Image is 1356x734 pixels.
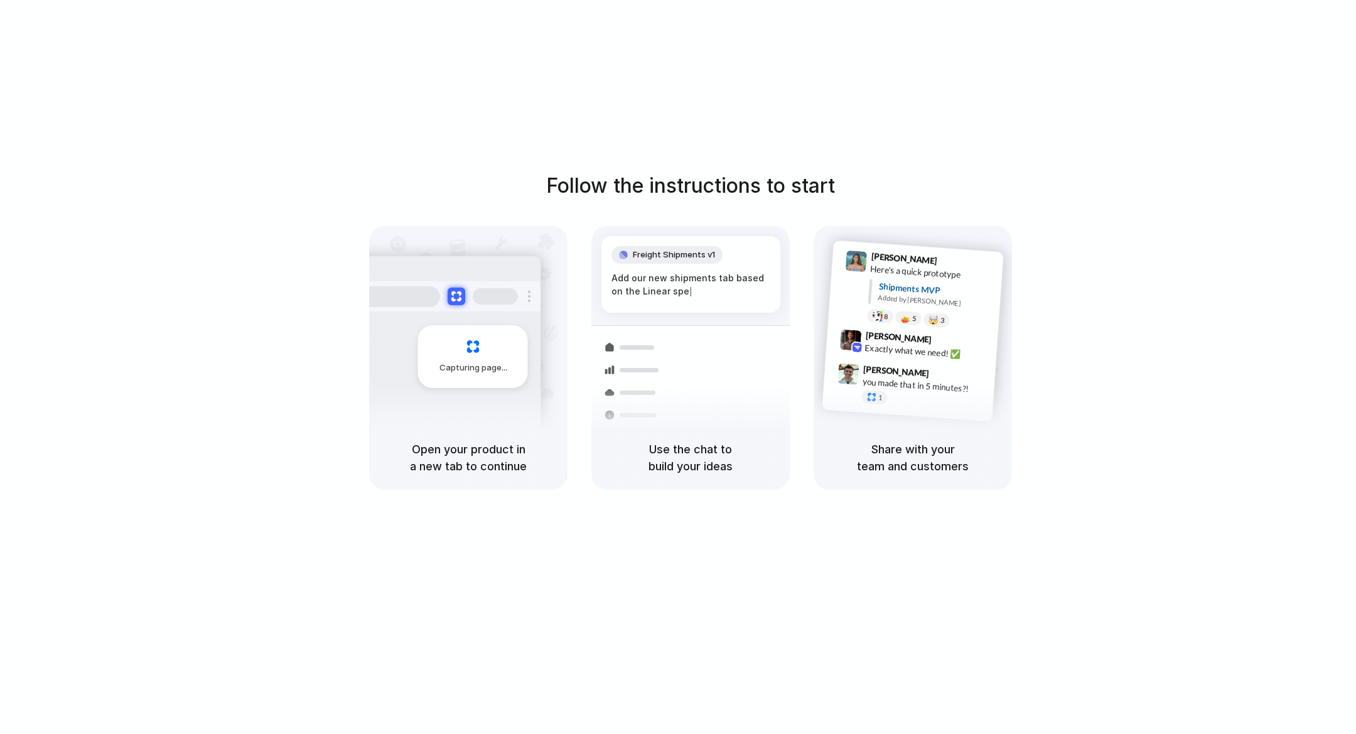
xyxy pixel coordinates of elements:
[863,362,930,380] span: [PERSON_NAME]
[912,315,917,322] span: 5
[933,368,959,383] span: 9:47 AM
[928,315,939,325] div: 🤯
[865,328,932,347] span: [PERSON_NAME]
[940,317,945,324] span: 3
[633,249,715,261] span: Freight Shipments v1
[878,280,994,301] div: Shipments MVP
[862,375,987,396] div: you made that in 5 minutes?!
[864,341,990,362] div: Exactly what we need! ✅
[870,262,996,284] div: Here's a quick prototype
[878,293,993,311] div: Added by [PERSON_NAME]
[884,313,888,320] span: 8
[439,362,509,374] span: Capturing page
[829,441,997,475] h5: Share with your team and customers
[606,441,775,475] h5: Use the chat to build your ideas
[935,334,961,349] span: 9:42 AM
[941,256,967,271] span: 9:41 AM
[546,171,835,201] h1: Follow the instructions to start
[611,271,770,298] div: Add our new shipments tab based on the Linear spe
[871,249,937,267] span: [PERSON_NAME]
[384,441,552,475] h5: Open your product in a new tab to continue
[878,394,883,401] span: 1
[689,286,692,296] span: |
